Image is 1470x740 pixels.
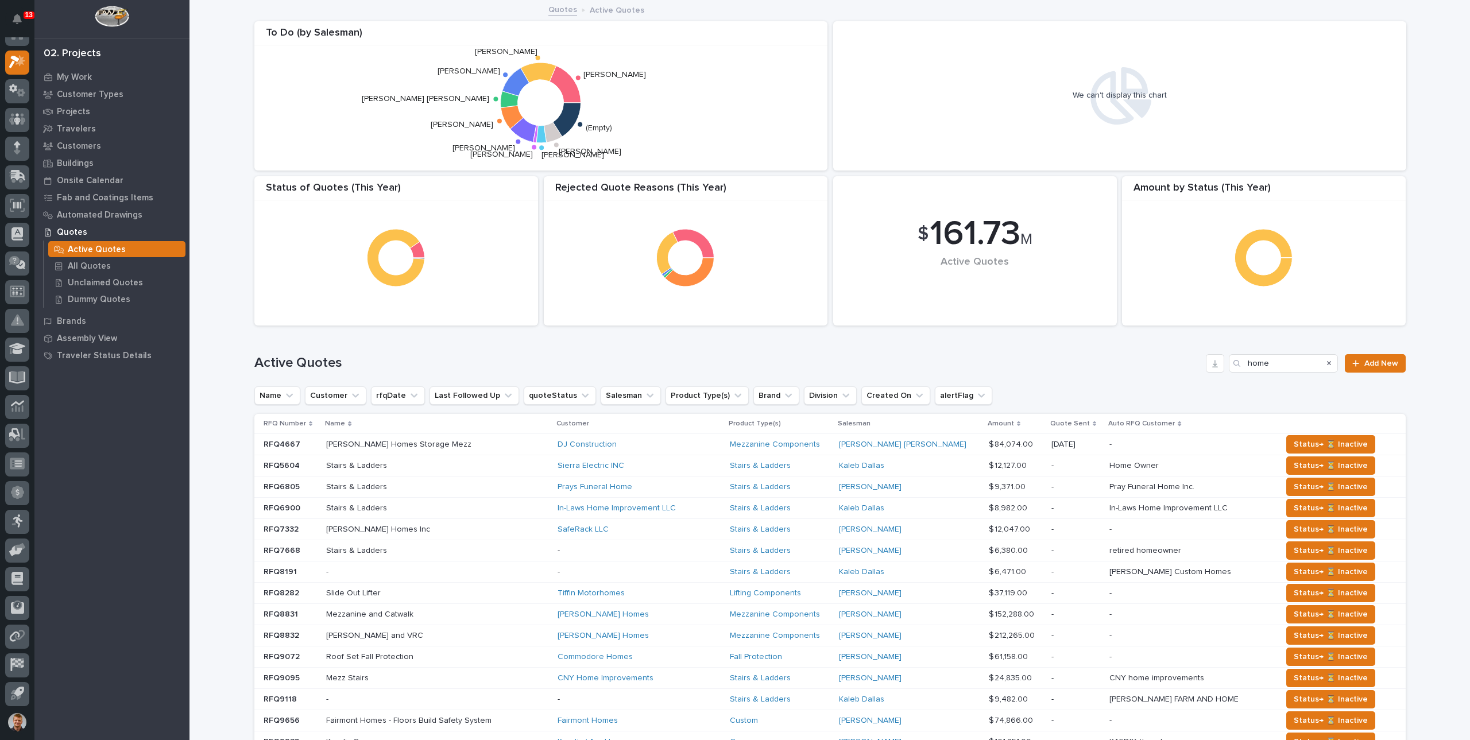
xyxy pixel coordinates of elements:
[1051,525,1100,534] p: -
[34,103,189,120] a: Projects
[839,673,902,683] a: [PERSON_NAME]
[1294,692,1368,706] span: Status→ ⏳ Inactive
[254,710,1406,731] tr: RFQ9656RFQ9656 Fairmont Homes - Floors Build Safety SystemFairmont Homes - Floors Build Safety Sy...
[1345,354,1405,373] a: Add New
[254,625,1406,646] tr: RFQ8832RFQ8832 [PERSON_NAME] and VRC[PERSON_NAME] and VRC [PERSON_NAME] Homes Mezzanine Component...
[730,673,791,683] a: Stairs & Ladders
[44,291,189,307] a: Dummy Quotes
[1109,629,1114,641] p: -
[264,437,303,450] p: RFQ4667
[1051,503,1100,513] p: -
[548,2,577,16] a: Quotes
[558,716,618,726] a: Fairmont Homes
[57,107,90,117] p: Projects
[254,476,1406,498] tr: RFQ6805RFQ6805 Stairs & LaddersStairs & Ladders Prays Funeral Home Stairs & Ladders [PERSON_NAME]...
[1051,546,1100,556] p: -
[1051,482,1100,492] p: -
[1020,232,1032,247] span: M
[326,459,389,471] p: Stairs & Ladders
[1294,629,1368,642] span: Status→ ⏳ Inactive
[839,482,902,492] a: [PERSON_NAME]
[558,482,632,492] a: Prays Funeral Home
[264,586,301,598] p: RFQ8282
[730,716,758,726] a: Custom
[325,417,345,430] p: Name
[1286,711,1375,730] button: Status→ ⏳ Inactive
[558,588,625,598] a: Tiffin Motorhomes
[264,714,302,726] p: RFQ9656
[601,386,661,405] button: Salesman
[438,67,500,75] text: [PERSON_NAME]
[1286,605,1375,623] button: Status→ ⏳ Inactive
[34,172,189,189] a: Onsite Calendar
[1294,459,1368,472] span: Status→ ⏳ Inactive
[1051,567,1100,577] p: -
[1109,714,1114,726] p: -
[254,583,1406,604] tr: RFQ8282RFQ8282 Slide Out LifterSlide Out Lifter Tiffin Motorhomes Lifting Components [PERSON_NAME...
[1286,478,1375,496] button: Status→ ⏳ Inactive
[326,501,389,513] p: Stairs & Ladders
[1364,359,1398,367] span: Add New
[558,673,653,683] a: CNY Home Improvements
[730,461,791,471] a: Stairs & Ladders
[1286,541,1375,560] button: Status→ ⏳ Inactive
[34,120,189,137] a: Travelers
[254,455,1406,476] tr: RFQ5604RFQ5604 Stairs & LaddersStairs & Ladders Sierra Electric INC Stairs & Ladders Kaleb Dallas...
[1109,522,1114,534] p: -
[541,151,604,159] text: [PERSON_NAME]
[558,546,721,556] p: -
[935,386,992,405] button: alertFlag
[989,544,1030,556] p: $ 6,380.00
[989,480,1028,492] p: $ 9,371.00
[558,695,721,704] p: -
[431,121,493,129] text: [PERSON_NAME]
[1286,584,1375,602] button: Status→ ⏳ Inactive
[730,588,801,598] a: Lifting Components
[57,210,142,220] p: Automated Drawings
[1073,91,1167,100] div: We can't display this chart
[34,86,189,103] a: Customer Types
[1109,586,1114,598] p: -
[57,90,123,100] p: Customer Types
[326,586,383,598] p: Slide Out Lifter
[34,154,189,172] a: Buildings
[254,519,1406,540] tr: RFQ7332RFQ7332 [PERSON_NAME] Homes Inc[PERSON_NAME] Homes Inc SafeRack LLC Stairs & Ladders [PERS...
[989,671,1034,683] p: $ 24,835.00
[753,386,799,405] button: Brand
[1051,673,1100,683] p: -
[556,417,589,430] p: Customer
[1051,610,1100,619] p: -
[590,3,644,16] p: Active Quotes
[326,692,331,704] p: -
[989,437,1035,450] p: $ 84,074.00
[839,567,884,577] a: Kaleb Dallas
[1286,563,1375,581] button: Status→ ⏳ Inactive
[861,386,930,405] button: Created On
[853,256,1097,292] div: Active Quotes
[558,461,624,471] a: Sierra Electric INC
[839,461,884,471] a: Kaleb Dallas
[1051,631,1100,641] p: -
[1051,440,1100,450] p: [DATE]
[254,561,1406,583] tr: RFQ8191RFQ8191 -- -Stairs & Ladders Kaleb Dallas $ 6,471.00$ 6,471.00 -[PERSON_NAME] Custom Homes...
[57,227,87,238] p: Quotes
[5,710,29,734] button: users-avatar
[57,124,96,134] p: Travelers
[730,503,791,513] a: Stairs & Ladders
[839,610,902,619] a: [PERSON_NAME]
[254,182,538,201] div: Status of Quotes (This Year)
[362,95,489,103] text: [PERSON_NAME] [PERSON_NAME]
[1229,354,1338,373] div: Search
[1109,650,1114,662] p: -
[264,544,303,556] p: RFQ7668
[1109,544,1183,556] p: retired homeowner
[326,437,474,450] p: [PERSON_NAME] Homes Storage Mezz
[264,522,301,534] p: RFQ7332
[57,351,152,361] p: Traveler Status Details
[1051,461,1100,471] p: -
[1051,652,1100,662] p: -
[1294,522,1368,536] span: Status→ ⏳ Inactive
[839,503,884,513] a: Kaleb Dallas
[839,716,902,726] a: [PERSON_NAME]
[730,525,791,534] a: Stairs & Ladders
